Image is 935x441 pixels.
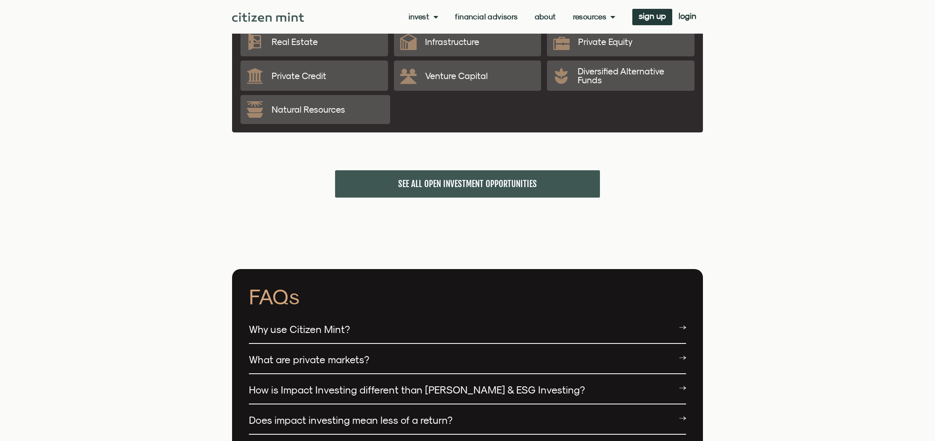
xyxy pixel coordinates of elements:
a: Financial Advisors [455,13,518,21]
p: Real Estate [272,37,318,46]
p: Infrastructure [425,37,479,46]
a: Why use Citizen Mint? [249,323,350,335]
div: Why use Citizen Mint? [249,316,686,344]
div: Does impact investing mean less of a return? [249,407,686,435]
h2: FAQs [249,286,686,307]
img: Citizen Mint [232,13,304,22]
a: About [535,13,556,21]
a: What are private markets? [249,354,369,365]
a: Invest [409,13,438,21]
p: Venture Capital [425,71,488,80]
a: Resources [573,13,615,21]
div: What are private markets? [249,346,686,374]
p: Private Credit [272,71,326,80]
a: SEE ALL OPEN INVESTMENT OPPORTUNITIES [335,170,600,198]
span: sign up [639,13,666,19]
a: Does impact investing mean less of a return? [249,414,452,426]
a: login [672,9,703,25]
a: sign up [632,9,672,25]
p: Diversified Alternative Funds [578,67,688,85]
nav: Menu [409,13,615,21]
span: login [679,13,696,19]
div: How is Impact Investing different than [PERSON_NAME] & ESG Investing? [249,376,686,404]
a: How is Impact Investing different than [PERSON_NAME] & ESG Investing? [249,384,585,396]
p: Natural Resources [272,105,345,114]
span: SEE ALL OPEN INVESTMENT OPPORTUNITIES [398,179,537,189]
p: Private Equity [578,37,633,46]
